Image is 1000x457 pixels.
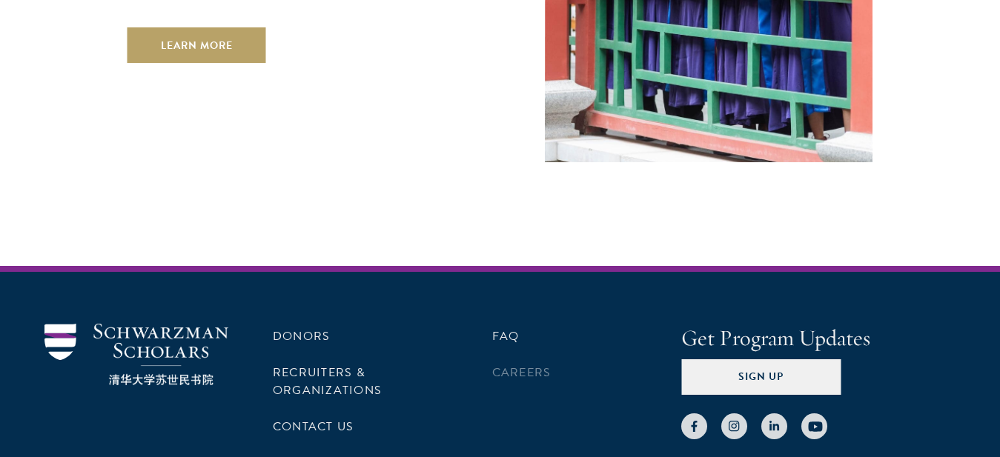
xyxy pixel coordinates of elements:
button: Sign Up [681,359,841,395]
h4: Get Program Updates [681,324,956,353]
a: FAQ [492,327,520,345]
a: Recruiters & Organizations [273,364,382,399]
img: Schwarzman Scholars [44,324,228,385]
a: Careers [492,364,552,381]
a: Donors [273,327,330,345]
a: Contact Us [273,418,354,436]
a: Learn More [128,27,266,63]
